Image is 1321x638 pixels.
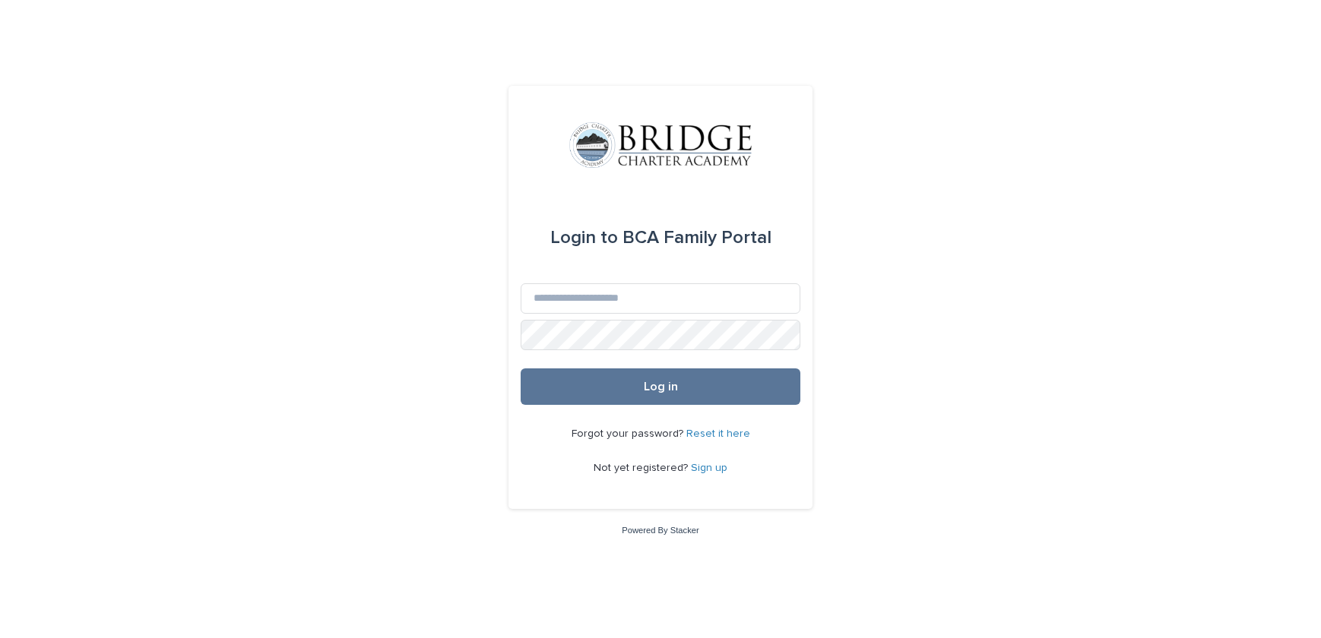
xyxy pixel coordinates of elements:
a: Powered By Stacker [622,526,699,535]
span: Login to [550,229,618,247]
span: Log in [644,381,678,393]
a: Reset it here [686,428,750,439]
span: Forgot your password? [572,428,686,439]
div: BCA Family Portal [550,216,771,259]
button: Log in [521,368,800,405]
span: Not yet registered? [594,463,691,473]
img: V1C1m3IdTEidaUdm9Hs0 [569,122,752,168]
a: Sign up [691,463,727,473]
